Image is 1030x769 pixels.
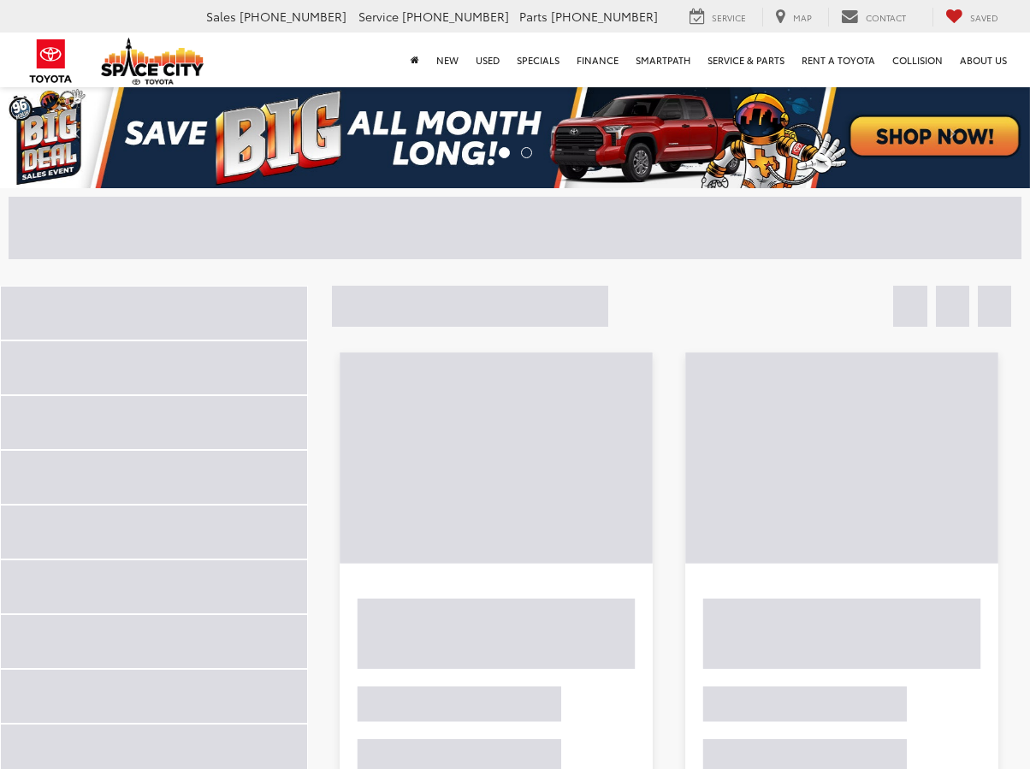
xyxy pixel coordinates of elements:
span: [PHONE_NUMBER] [402,8,509,25]
span: Map [793,11,812,24]
a: Finance [568,33,627,87]
a: Map [762,8,825,27]
a: About Us [951,33,1015,87]
span: [PHONE_NUMBER] [551,8,658,25]
img: Toyota [19,33,83,89]
span: Sales [206,8,236,25]
a: New [428,33,467,87]
img: Space City Toyota [101,38,204,85]
a: My Saved Vehicles [932,8,1011,27]
span: Service [712,11,746,24]
a: Used [467,33,508,87]
span: Parts [519,8,548,25]
span: Saved [970,11,998,24]
a: Service [677,8,759,27]
span: [PHONE_NUMBER] [240,8,346,25]
a: Specials [508,33,568,87]
a: Home [402,33,428,87]
span: Contact [866,11,906,24]
span: Service [358,8,399,25]
a: Rent a Toyota [793,33,884,87]
a: SmartPath [627,33,699,87]
a: Contact [828,8,919,27]
a: Service & Parts [699,33,793,87]
a: Collision [884,33,951,87]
